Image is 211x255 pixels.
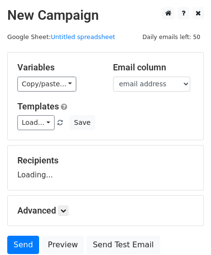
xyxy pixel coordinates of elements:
[17,62,98,73] h5: Variables
[17,115,55,130] a: Load...
[51,33,115,40] a: Untitled spreadsheet
[7,33,115,40] small: Google Sheet:
[7,236,39,254] a: Send
[163,209,211,255] iframe: Chat Widget
[7,7,204,24] h2: New Campaign
[70,115,95,130] button: Save
[17,155,194,180] div: Loading...
[17,155,194,166] h5: Recipients
[42,236,84,254] a: Preview
[139,33,204,40] a: Daily emails left: 50
[17,77,76,92] a: Copy/paste...
[17,205,194,216] h5: Advanced
[139,32,204,42] span: Daily emails left: 50
[86,236,160,254] a: Send Test Email
[113,62,194,73] h5: Email column
[17,101,59,111] a: Templates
